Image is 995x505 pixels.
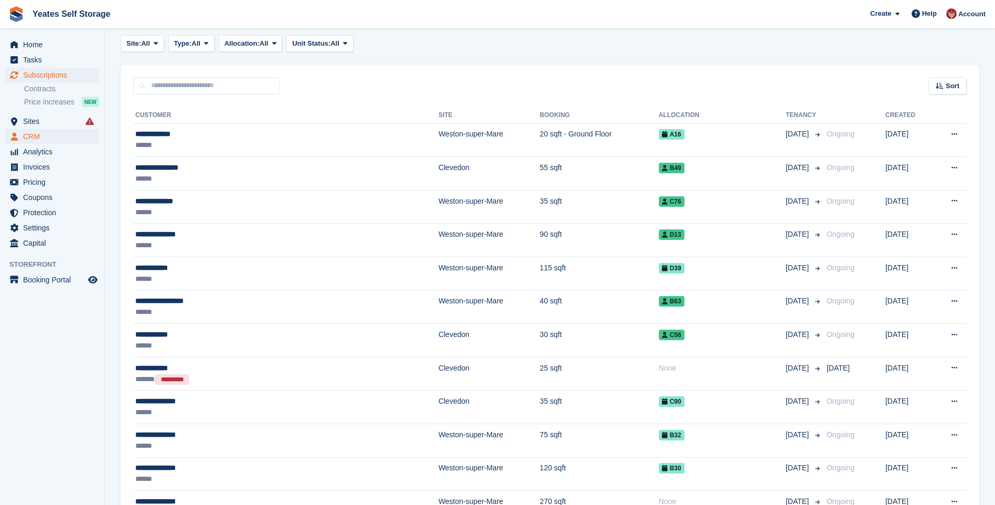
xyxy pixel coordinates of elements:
span: Home [23,37,86,52]
span: Sort [946,81,959,91]
a: menu [5,114,99,129]
span: [DATE] [786,296,811,307]
td: Clevedon [438,324,540,357]
a: menu [5,52,99,67]
td: Weston-super-Mare [438,123,540,157]
th: Site [438,107,540,124]
span: Settings [23,220,86,235]
td: 90 sqft [540,224,659,257]
td: 35 sqft [540,391,659,424]
a: menu [5,205,99,220]
span: [DATE] [786,329,811,340]
img: Wendie Tanner [946,8,957,19]
span: Protection [23,205,86,220]
span: [DATE] [827,364,850,372]
td: 25 sqft [540,357,659,391]
td: 40 sqft [540,290,659,324]
td: [DATE] [885,457,932,491]
td: [DATE] [885,257,932,291]
button: Type: All [168,35,215,52]
a: Yeates Self Storage [28,5,115,23]
button: Site: All [121,35,164,52]
span: C76 [659,196,684,207]
td: Weston-super-Mare [438,257,540,291]
span: Create [870,8,891,19]
td: 55 sqft [540,157,659,191]
img: stora-icon-8386f47178a22dfd0bd8f6a31ec36ba5ce8667c1dd55bd0f319d3a0aa187defe.svg [8,6,24,22]
td: [DATE] [885,123,932,157]
td: Weston-super-Mare [438,190,540,224]
span: B30 [659,463,684,474]
span: Ongoing [827,397,854,405]
td: Clevedon [438,157,540,191]
a: menu [5,220,99,235]
td: [DATE] [885,391,932,424]
span: Sites [23,114,86,129]
span: Subscriptions [23,68,86,82]
span: All [141,38,150,49]
div: NEW [82,97,99,107]
td: Clevedon [438,357,540,391]
a: menu [5,160,99,174]
td: 75 sqft [540,424,659,458]
span: B63 [659,296,684,307]
span: All [330,38,339,49]
a: menu [5,272,99,287]
span: [DATE] [786,262,811,273]
span: C56 [659,330,684,340]
th: Allocation [659,107,786,124]
span: [DATE] [786,229,811,240]
a: menu [5,144,99,159]
th: Booking [540,107,659,124]
span: [DATE] [786,462,811,474]
span: [DATE] [786,162,811,173]
span: Help [922,8,937,19]
th: Customer [133,107,438,124]
span: Ongoing [827,464,854,472]
td: 30 sqft [540,324,659,357]
a: menu [5,68,99,82]
span: Ongoing [827,264,854,272]
span: Type: [174,38,192,49]
th: Created [885,107,932,124]
span: [DATE] [786,129,811,140]
span: Analytics [23,144,86,159]
td: [DATE] [885,424,932,458]
a: menu [5,129,99,144]
div: None [659,363,786,374]
a: menu [5,190,99,205]
a: Preview store [87,273,99,286]
button: Allocation: All [219,35,283,52]
td: 115 sqft [540,257,659,291]
span: CRM [23,129,86,144]
span: Tasks [23,52,86,67]
span: Unit Status: [292,38,330,49]
td: Weston-super-Mare [438,424,540,458]
a: menu [5,37,99,52]
td: Weston-super-Mare [438,457,540,491]
span: Coupons [23,190,86,205]
span: [DATE] [786,429,811,440]
td: [DATE] [885,224,932,257]
span: [DATE] [786,196,811,207]
span: Invoices [23,160,86,174]
span: All [260,38,269,49]
i: Smart entry sync failures have occurred [85,117,94,125]
span: D39 [659,263,684,273]
td: Clevedon [438,391,540,424]
span: Ongoing [827,297,854,305]
span: Site: [126,38,141,49]
td: [DATE] [885,157,932,191]
td: 20 sqft - Ground Floor [540,123,659,157]
td: 35 sqft [540,190,659,224]
span: Ongoing [827,330,854,339]
td: 120 sqft [540,457,659,491]
span: B32 [659,430,684,440]
span: Storefront [9,259,104,270]
span: Ongoing [827,130,854,138]
span: D13 [659,229,684,240]
span: Booking Portal [23,272,86,287]
span: All [191,38,200,49]
button: Unit Status: All [286,35,353,52]
a: menu [5,236,99,250]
